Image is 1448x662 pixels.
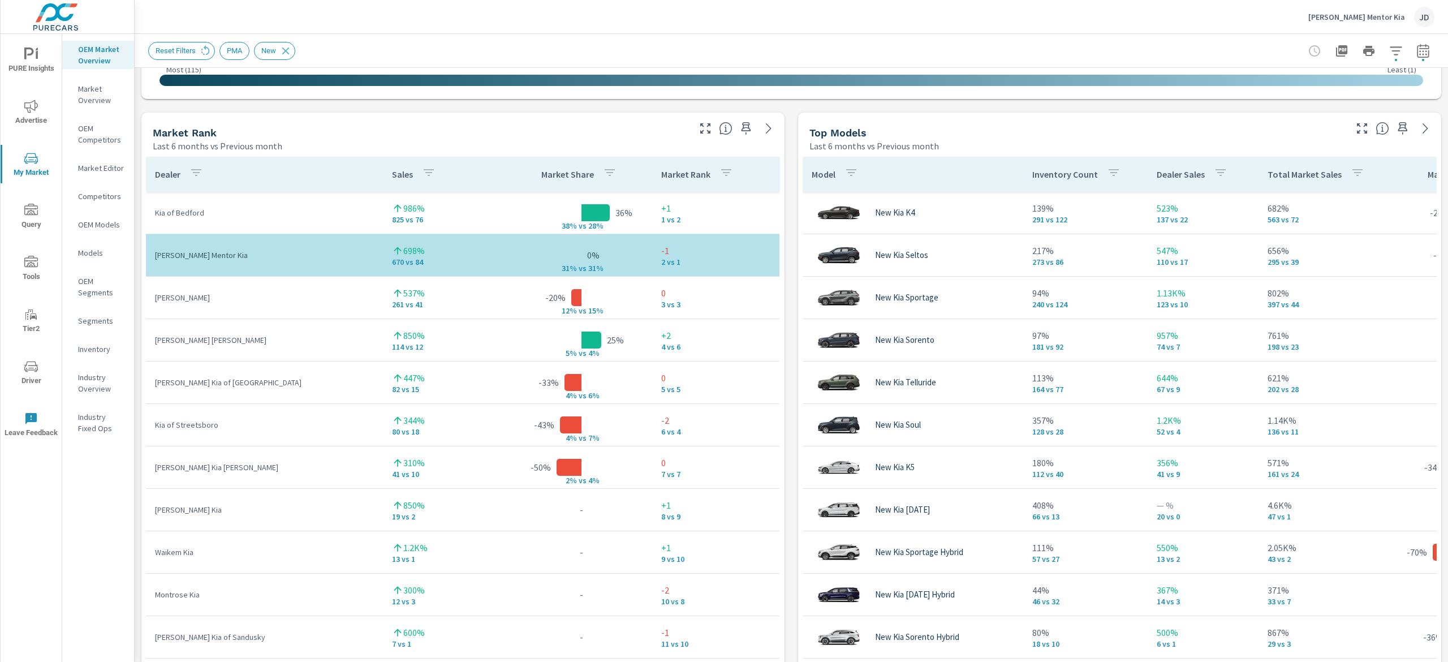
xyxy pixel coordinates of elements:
p: -70% [1407,545,1427,559]
p: 802% [1268,286,1387,300]
div: JD [1414,7,1434,27]
p: Market Rank [661,169,710,180]
p: 1.14K% [1268,414,1387,427]
div: OEM Market Overview [62,41,134,69]
p: 4% v [553,390,583,401]
p: 273 vs 86 [1032,257,1139,266]
p: 2.05K% [1268,541,1387,554]
p: s 28% [583,221,610,231]
span: Leave Feedback [4,412,58,440]
p: Kia of Streetsboro [155,419,374,431]
p: — % [1157,498,1249,512]
p: [PERSON_NAME] Mentor Kia [155,250,374,261]
p: 110 vs 17 [1157,257,1249,266]
p: 25% [607,333,624,347]
p: -34% [1424,461,1445,474]
p: 850% [403,329,425,342]
p: 94% [1032,286,1139,300]
p: [PERSON_NAME] [155,292,374,303]
p: Montrose Kia [155,589,374,600]
p: 111% [1032,541,1139,554]
p: 123 vs 10 [1157,300,1249,309]
p: OEM Segments [78,276,125,298]
p: s 6% [583,390,610,401]
span: Tools [4,256,58,283]
div: Segments [62,312,134,329]
p: -2 [661,414,771,427]
p: 13 vs 1 [392,554,502,564]
p: New Kia Sportage Hybrid [875,547,963,557]
p: 198 vs 23 [1268,342,1387,351]
img: glamour [816,535,861,569]
p: New Kia Soul [875,420,921,430]
img: glamour [816,493,861,527]
p: 66 vs 13 [1032,512,1139,521]
p: 9 vs 10 [661,554,771,564]
p: 80% [1032,626,1139,639]
p: 4.6K% [1268,498,1387,512]
p: 14 vs 3 [1157,597,1249,606]
img: glamour [816,281,861,315]
p: +1 [661,498,771,512]
p: 0 [661,371,771,385]
button: Print Report [1357,40,1380,62]
p: 563 vs 72 [1268,215,1387,224]
p: 8 vs 9 [661,512,771,521]
p: 20 vs 0 [1157,512,1249,521]
div: Industry Fixed Ops [62,409,134,437]
p: 1.2K% [1157,414,1249,427]
p: 644% [1157,371,1249,385]
p: -43% [534,418,554,432]
span: Query [4,204,58,231]
p: -33% [538,376,559,389]
p: 11 vs 10 [661,639,771,648]
span: Find the biggest opportunities within your model lineup nationwide. [Source: Market registration ... [1376,122,1389,135]
p: 41 vs 9 [1157,470,1249,479]
p: 5% v [553,348,583,358]
p: [PERSON_NAME] [PERSON_NAME] [155,334,374,346]
p: 6 vs 4 [661,427,771,436]
p: Dealer [155,169,180,180]
div: New [254,42,295,60]
p: 397 vs 44 [1268,300,1387,309]
p: +2 [661,329,771,342]
p: 656% [1268,244,1387,257]
span: Market Rank shows you how you rank, in terms of sales, to other dealerships in your market. “Mark... [719,122,732,135]
p: 1.2K% [403,541,428,554]
p: 181 vs 92 [1032,342,1139,351]
div: nav menu [1,34,62,450]
button: Make Fullscreen [1353,119,1371,137]
p: 4% v [553,433,583,443]
p: 670 vs 84 [392,257,502,266]
p: New Kia Sorento [875,335,934,345]
p: Market Share [541,169,594,180]
span: Save this to your personalized report [737,119,755,137]
p: 447% [403,371,425,385]
p: 867% [1268,626,1387,639]
p: Market Overview [78,83,125,106]
p: 2% v [553,475,583,485]
p: +1 [661,201,771,215]
p: s 4% [583,348,610,358]
p: New Kia Seltos [875,250,928,260]
p: 986% [403,201,425,215]
p: 291 vs 122 [1032,215,1139,224]
p: New Kia Sportage [875,293,938,303]
p: OEM Market Overview [78,44,125,66]
p: Total Market Sales [1268,169,1342,180]
img: glamour [816,196,861,230]
div: OEM Segments [62,273,134,301]
p: 112 vs 40 [1032,470,1139,479]
p: 500% [1157,626,1249,639]
a: See more details in report [760,119,778,137]
p: 217% [1032,244,1139,257]
p: Segments [78,315,125,326]
p: 0 [661,456,771,470]
p: Models [78,247,125,259]
p: 33 vs 7 [1268,597,1387,606]
p: Last 6 months vs Previous month [153,139,282,153]
p: -1 [661,626,771,639]
p: 310% [403,456,425,470]
p: Competitors [78,191,125,202]
p: -36% [1423,630,1443,644]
